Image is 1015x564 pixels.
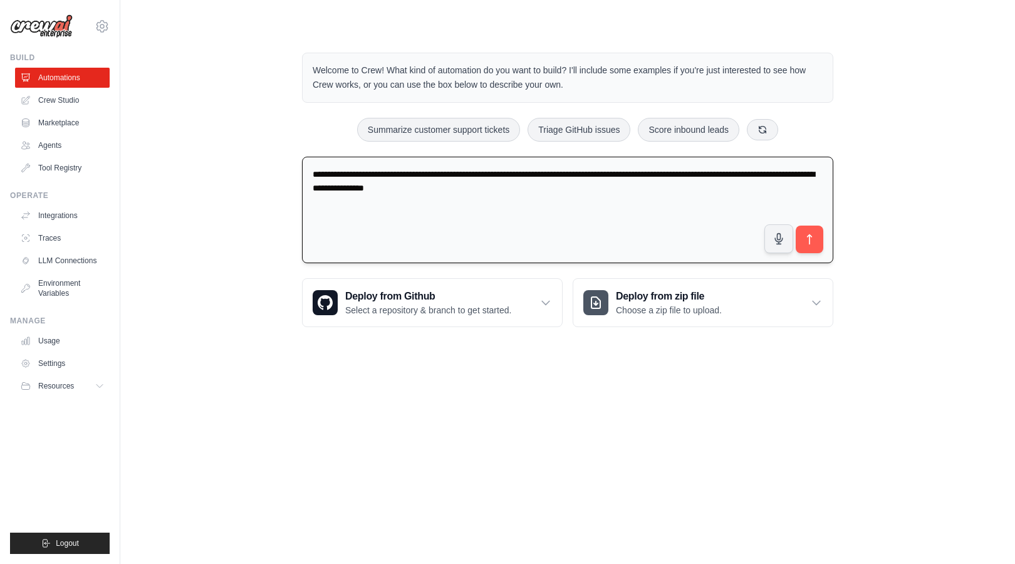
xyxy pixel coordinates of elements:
button: Score inbound leads [638,118,739,142]
div: Build [10,53,110,63]
p: Choose a zip file to upload. [616,304,722,316]
button: Triage GitHub issues [528,118,630,142]
h3: Deploy from zip file [616,289,722,304]
span: Resources [38,381,74,391]
p: Welcome to Crew! What kind of automation do you want to build? I'll include some examples if you'... [313,63,823,92]
button: Logout [10,533,110,554]
button: Resources [15,376,110,396]
a: Agents [15,135,110,155]
button: Summarize customer support tickets [357,118,520,142]
a: Automations [15,68,110,88]
a: Marketplace [15,113,110,133]
iframe: Chat Widget [952,504,1015,564]
a: Environment Variables [15,273,110,303]
span: Logout [56,538,79,548]
a: Usage [15,331,110,351]
a: Crew Studio [15,90,110,110]
a: Integrations [15,206,110,226]
h3: Deploy from Github [345,289,511,304]
img: Logo [10,14,73,38]
div: Operate [10,191,110,201]
a: LLM Connections [15,251,110,271]
p: Select a repository & branch to get started. [345,304,511,316]
a: Settings [15,353,110,373]
div: Chat-Widget [952,504,1015,564]
a: Traces [15,228,110,248]
a: Tool Registry [15,158,110,178]
div: Manage [10,316,110,326]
